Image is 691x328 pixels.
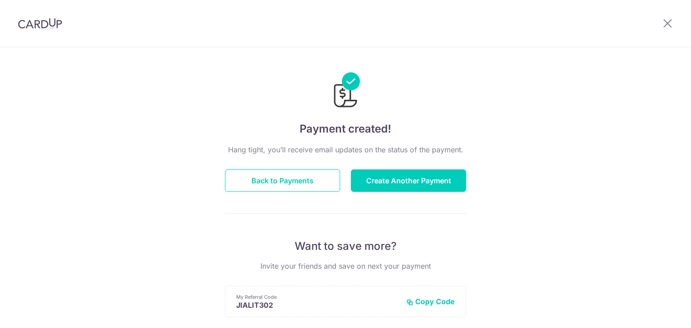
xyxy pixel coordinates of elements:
[236,293,399,301] p: My Referral Code
[406,297,455,306] button: Copy Code
[225,144,466,155] p: Hang tight, you’ll receive email updates on the status of the payment.
[236,301,399,310] p: JIALIT302
[225,261,466,271] p: Invite your friends and save on next your payment
[225,121,466,137] h4: Payment created!
[225,169,340,192] button: Back to Payments
[351,169,466,192] button: Create Another Payment
[18,18,62,29] img: CardUp
[331,72,360,110] img: Payments
[225,239,466,253] p: Want to save more?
